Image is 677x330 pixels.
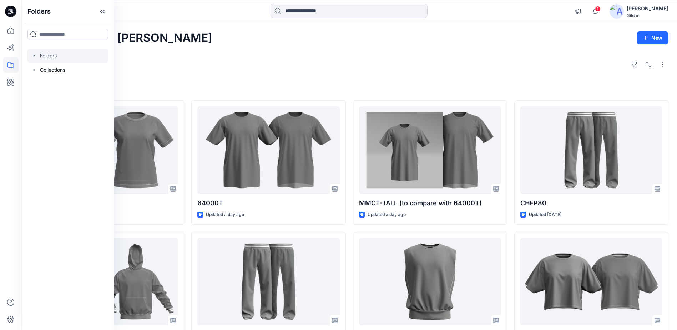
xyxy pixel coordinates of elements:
[368,211,406,219] p: Updated a day ago
[610,4,624,19] img: avatar
[30,85,668,93] h4: Styles
[637,31,668,44] button: New
[359,238,501,325] a: RWV00
[30,31,212,45] h2: Welcome back, [PERSON_NAME]
[627,13,668,18] div: Gildan
[627,4,668,13] div: [PERSON_NAME]
[595,6,601,12] span: 1
[359,106,501,194] a: MMCT-TALL (to compare with 64000T)
[197,198,339,208] p: 64000T
[197,238,339,325] a: CHFCP80
[359,198,501,208] p: MMCT-TALL (to compare with 64000T)
[520,238,662,325] a: CHL1000
[520,198,662,208] p: CHFP80
[520,106,662,194] a: CHFP80
[197,106,339,194] a: 64000T
[206,211,244,219] p: Updated a day ago
[529,211,561,219] p: Updated [DATE]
